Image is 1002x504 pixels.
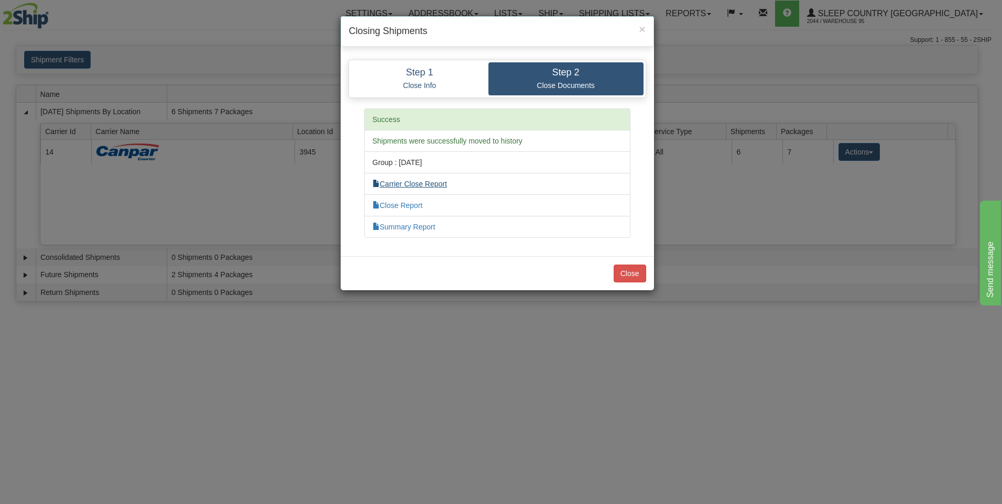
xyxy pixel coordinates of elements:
[978,199,1001,305] iframe: chat widget
[8,6,97,19] div: Send message
[639,23,645,35] span: ×
[373,180,447,188] a: Carrier Close Report
[351,62,488,95] a: Step 1 Close Info
[496,68,636,78] h4: Step 2
[373,223,435,231] a: Summary Report
[496,81,636,90] p: Close Documents
[488,62,644,95] a: Step 2 Close Documents
[364,151,630,173] li: Group : [DATE]
[359,68,481,78] h4: Step 1
[639,24,645,35] button: Close
[614,265,646,282] button: Close
[364,130,630,152] li: Shipments were successfully moved to history
[373,201,423,210] a: Close Report
[359,81,481,90] p: Close Info
[349,25,646,38] h4: Closing Shipments
[364,108,630,130] li: Success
